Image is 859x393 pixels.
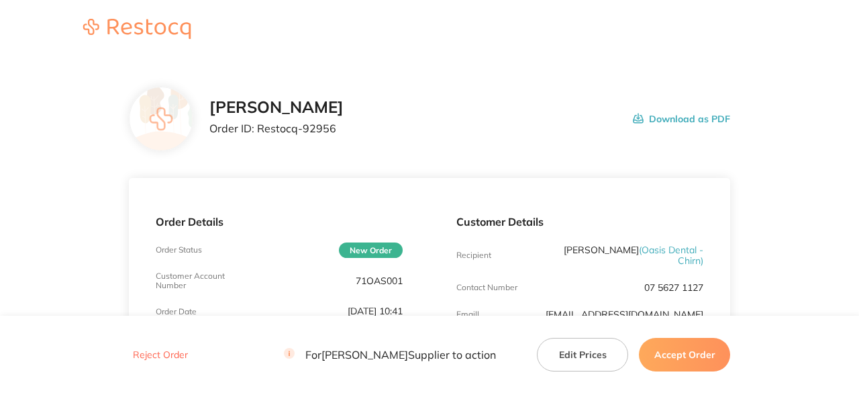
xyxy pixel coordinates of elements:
[633,98,730,140] button: Download as PDF
[639,244,703,267] span: ( Oasis Dental - Chirn )
[348,306,403,316] p: [DATE] 10:41
[456,251,491,260] p: Recipient
[70,19,204,39] img: Restocq logo
[339,243,403,258] span: New Order
[639,337,730,371] button: Accept Order
[539,245,703,266] p: [PERSON_NAME]
[129,349,192,361] button: Reject Order
[156,307,197,316] p: Order Date
[156,271,238,290] p: Customer Account Number
[284,348,496,361] p: For [PERSON_NAME] Supplier to action
[537,337,628,371] button: Edit Prices
[209,122,344,134] p: Order ID: Restocq- 92956
[456,283,517,292] p: Contact Number
[546,308,703,320] a: [EMAIL_ADDRESS][DOMAIN_NAME]
[356,275,403,286] p: 71OAS001
[644,282,703,293] p: 07 5627 1127
[456,310,479,319] p: Emaill
[70,19,204,41] a: Restocq logo
[156,216,403,228] p: Order Details
[456,216,703,228] p: Customer Details
[209,98,344,117] h2: [PERSON_NAME]
[156,245,202,255] p: Order Status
